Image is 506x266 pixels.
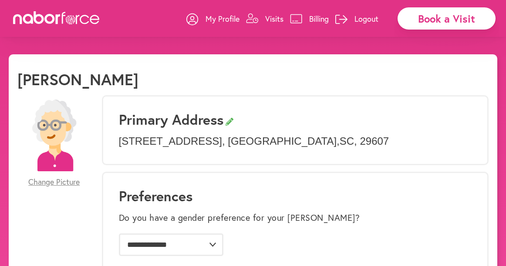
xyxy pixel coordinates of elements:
[17,70,138,89] h1: [PERSON_NAME]
[309,13,329,24] p: Billing
[290,6,329,32] a: Billing
[246,6,283,32] a: Visits
[28,177,80,187] span: Change Picture
[398,7,496,30] div: Book a Visit
[119,111,472,128] h3: Primary Address
[186,6,240,32] a: My Profile
[335,6,378,32] a: Logout
[119,188,472,204] h1: Preferences
[206,13,240,24] p: My Profile
[18,100,90,171] img: efc20bcf08b0dac87679abea64c1faab.png
[265,13,283,24] p: Visits
[119,213,360,223] label: Do you have a gender preference for your [PERSON_NAME]?
[119,135,472,148] p: [STREET_ADDRESS] , [GEOGRAPHIC_DATA] , SC , 29607
[354,13,378,24] p: Logout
